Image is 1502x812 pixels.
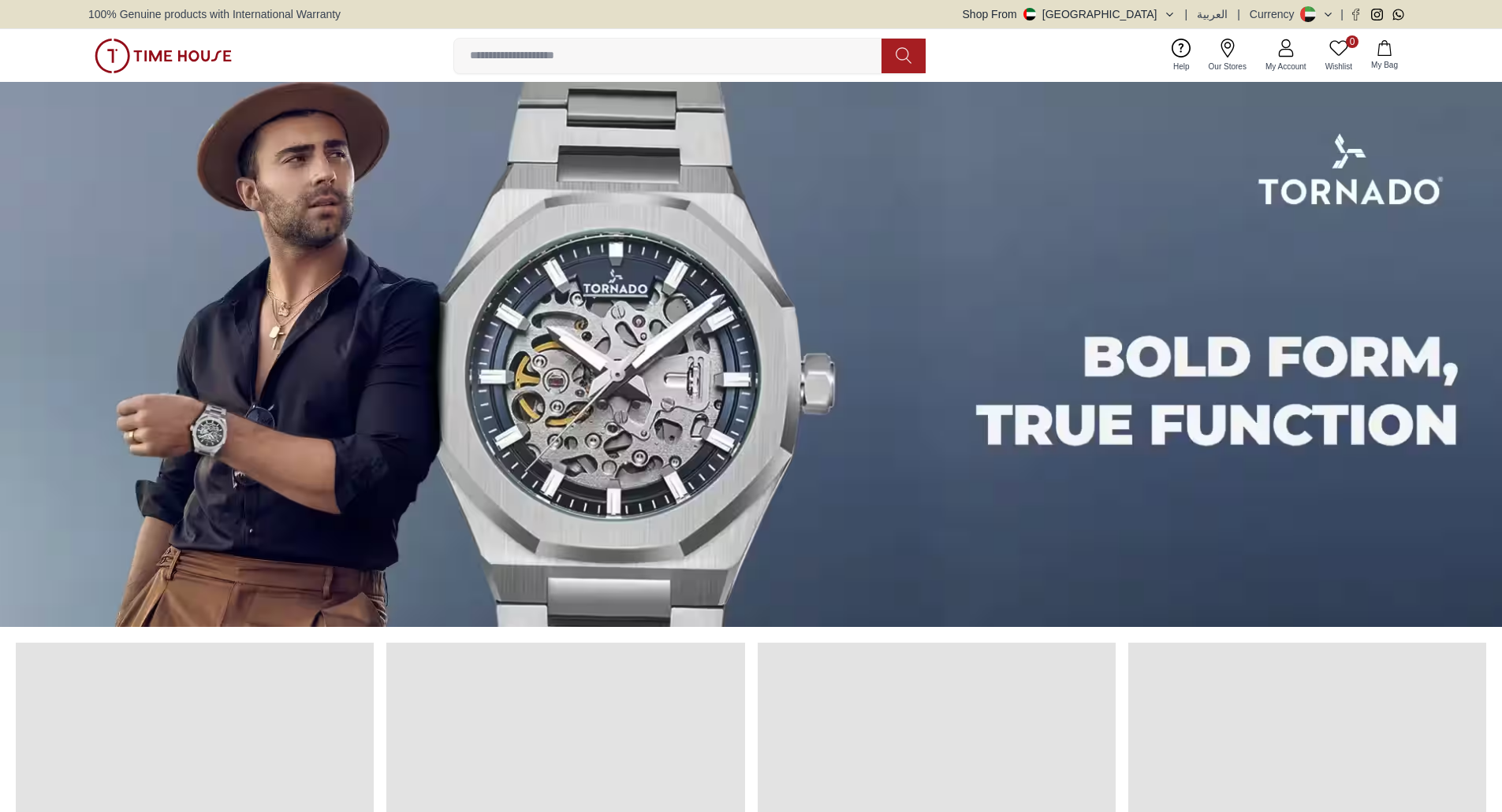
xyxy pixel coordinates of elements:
a: Whatsapp [1392,9,1404,20]
img: ... [95,39,232,73]
a: Instagram [1371,9,1383,20]
span: My Bag [1365,59,1404,71]
button: Shop From[GEOGRAPHIC_DATA] [963,6,1176,22]
a: Facebook [1350,9,1362,20]
div: Currency [1250,6,1301,22]
a: Our Stores [1199,35,1256,76]
span: 0 [1346,35,1359,48]
span: | [1237,6,1240,22]
span: 100% Genuine products with International Warranty [88,6,341,22]
span: Our Stores [1202,61,1253,72]
span: My Account [1259,61,1313,72]
span: Help [1167,61,1196,72]
span: | [1185,6,1188,22]
a: 0Wishlist [1316,35,1362,76]
a: Help [1164,35,1199,76]
button: العربية [1197,6,1228,22]
img: United Arab Emirates [1023,8,1036,20]
button: My Bag [1362,37,1407,74]
span: Wishlist [1319,61,1359,72]
span: | [1340,6,1344,22]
